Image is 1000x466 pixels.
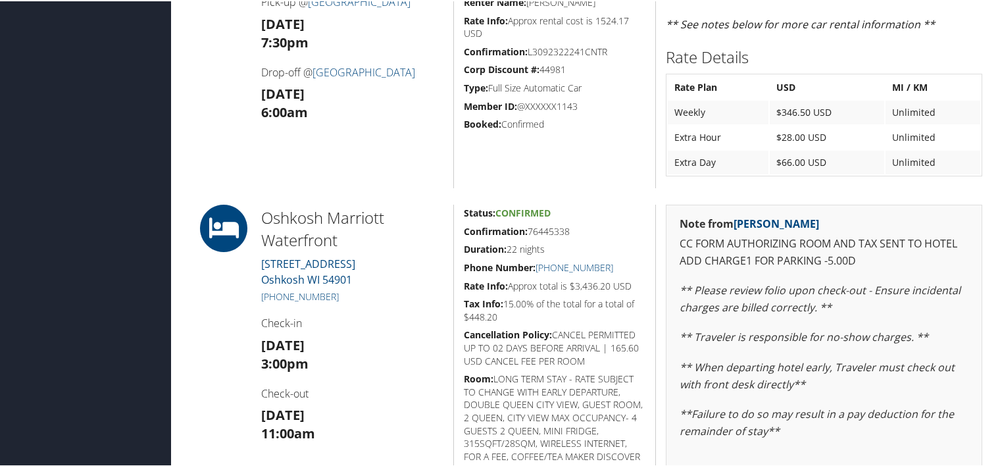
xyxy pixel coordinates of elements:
td: Unlimited [886,149,980,173]
h5: L3092322241CNTR [464,44,645,57]
h2: Rate Details [666,45,982,67]
strong: 3:00pm [261,353,309,371]
em: ** Please review folio upon check-out - Ensure incidental charges are billed correctly. ** [680,282,961,313]
h5: Full Size Automatic Car [464,80,645,93]
em: ** Traveler is responsible for no-show charges. ** [680,328,928,343]
strong: Room: [464,371,493,384]
a: [PHONE_NUMBER] [261,289,339,301]
th: MI / KM [886,74,980,98]
strong: [DATE] [261,335,305,353]
td: Extra Day [668,149,768,173]
td: $346.50 USD [770,99,884,123]
h4: Drop-off @ [261,64,443,78]
td: Unlimited [886,99,980,123]
strong: Member ID: [464,99,517,111]
h5: 76445338 [464,224,645,237]
h5: 22 nights [464,242,645,255]
h5: @XXXXXX1143 [464,99,645,112]
span: Confirmed [495,205,551,218]
td: Unlimited [886,124,980,148]
a: [PERSON_NAME] [734,215,819,230]
h5: 44981 [464,62,645,75]
p: CC FORM AUTHORIZING ROOM AND TAX SENT TO HOTEL ADD CHARGE1 FOR PARKING -5.00D [680,234,968,268]
th: USD [770,74,884,98]
strong: Tax Info: [464,296,503,309]
strong: Corp Discount #: [464,62,539,74]
em: ** When departing hotel early, Traveler must check out with front desk directly** [680,359,955,390]
a: [PHONE_NUMBER] [536,260,613,272]
em: ** See notes below for more car rental information ** [666,16,935,30]
strong: [DATE] [261,84,305,101]
h4: Check-out [261,385,443,400]
strong: Phone Number: [464,260,536,272]
h4: Check-in [261,315,443,329]
strong: Note from [680,215,819,230]
strong: Confirmation: [464,44,528,57]
td: Weekly [668,99,768,123]
a: [STREET_ADDRESS]Oshkosh WI 54901 [261,255,355,286]
strong: Rate Info: [464,13,508,26]
strong: Confirmation: [464,224,528,236]
a: [GEOGRAPHIC_DATA] [312,64,415,78]
h5: 15.00% of the total for a total of $448.20 [464,296,645,322]
strong: [DATE] [261,405,305,423]
strong: Status: [464,205,495,218]
h5: Approx total is $3,436.20 USD [464,278,645,292]
strong: Rate Info: [464,278,508,291]
em: **Failure to do so may result in a pay deduction for the remainder of stay** [680,405,954,437]
h5: Confirmed [464,116,645,130]
strong: 6:00am [261,102,308,120]
strong: [DATE] [261,14,305,32]
td: $66.00 USD [770,149,884,173]
strong: 11:00am [261,423,315,441]
strong: Cancellation Policy: [464,327,552,340]
th: Rate Plan [668,74,768,98]
strong: Type: [464,80,488,93]
h5: CANCEL PERMITTED UP TO 02 DAYS BEFORE ARRIVAL | 165.60 USD CANCEL FEE PER ROOM [464,327,645,366]
strong: Duration: [464,242,507,254]
strong: 7:30pm [261,32,309,50]
h5: Approx rental cost is 1524.17 USD [464,13,645,39]
strong: Booked: [464,116,501,129]
td: $28.00 USD [770,124,884,148]
h2: Oshkosh Marriott Waterfront [261,205,443,249]
td: Extra Hour [668,124,768,148]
